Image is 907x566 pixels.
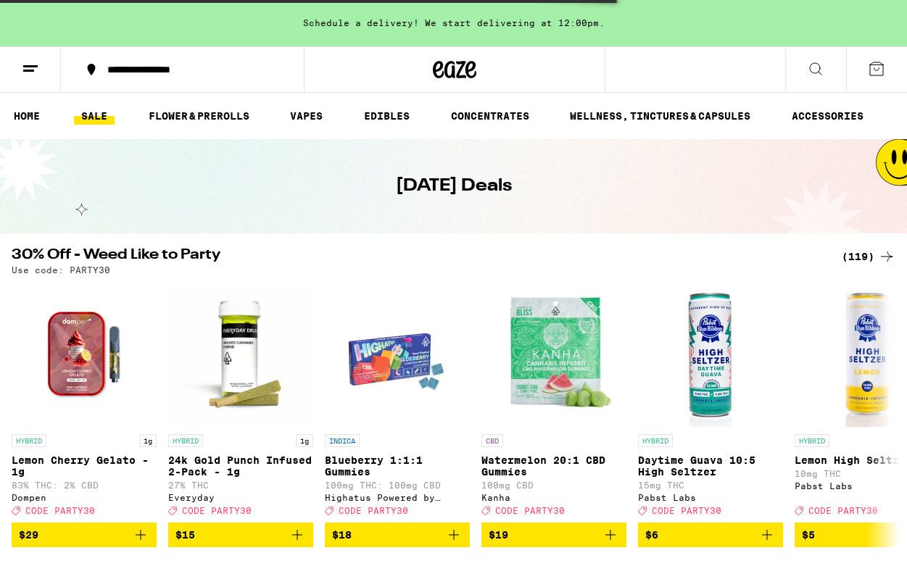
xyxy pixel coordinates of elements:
[12,454,157,478] p: Lemon Cherry Gelato - 1g
[481,523,626,547] button: Add to bag
[325,282,470,427] img: Highatus Powered by Cannabiotix - Blueberry 1:1:1 Gummies
[139,434,157,447] p: 1g
[9,10,104,22] span: Hi. Need any help?
[802,529,815,541] span: $5
[12,248,824,265] h2: 30% Off - Weed Like to Party
[7,107,47,125] a: HOME
[141,107,257,125] a: FLOWER & PREROLLS
[325,493,470,502] div: Highatus Powered by Cannabiotix
[638,282,783,427] img: Pabst Labs - Daytime Guava 10:5 High Seltzer
[495,506,565,515] span: CODE PARTY30
[638,523,783,547] button: Add to bag
[357,107,417,125] a: EDIBLES
[795,434,829,447] p: HYBRID
[652,506,721,515] span: CODE PARTY30
[481,282,626,427] img: Kanha - Watermelon 20:1 CBD Gummies
[12,480,157,490] p: 83% THC: 2% CBD
[168,523,313,547] button: Add to bag
[325,282,470,523] a: Open page for Blueberry 1:1:1 Gummies from Highatus Powered by Cannabiotix
[325,480,470,490] p: 100mg THC: 100mg CBD
[12,493,157,502] div: Dompen
[168,493,313,502] div: Everyday
[168,282,313,523] a: Open page for 24k Gold Punch Infused 2-Pack - 1g from Everyday
[481,454,626,478] p: Watermelon 20:1 CBD Gummies
[12,523,157,547] button: Add to bag
[396,174,512,199] h1: [DATE] Deals
[645,529,658,541] span: $6
[481,282,626,523] a: Open page for Watermelon 20:1 CBD Gummies from Kanha
[12,282,157,523] a: Open page for Lemon Cherry Gelato - 1g from Dompen
[168,480,313,490] p: 27% THC
[638,434,673,447] p: HYBRID
[481,480,626,490] p: 100mg CBD
[325,523,470,547] button: Add to bag
[19,529,38,541] span: $29
[168,434,203,447] p: HYBRID
[182,506,252,515] span: CODE PARTY30
[12,282,157,427] img: Dompen - Lemon Cherry Gelato - 1g
[563,107,758,125] a: WELLNESS, TINCTURES & CAPSULES
[481,434,503,447] p: CBD
[168,282,313,427] img: Everyday - 24k Gold Punch Infused 2-Pack - 1g
[12,434,46,447] p: HYBRID
[842,248,895,265] a: (119)
[283,107,330,125] a: VAPES
[481,493,626,502] div: Kanha
[74,107,115,125] a: SALE
[489,529,508,541] span: $19
[168,454,313,478] p: 24k Gold Punch Infused 2-Pack - 1g
[25,506,95,515] span: CODE PARTY30
[175,529,195,541] span: $15
[638,493,783,502] div: Pabst Labs
[638,282,783,523] a: Open page for Daytime Guava 10:5 High Seltzer from Pabst Labs
[12,265,110,275] p: Use code: PARTY30
[638,480,783,490] p: 15mg THC
[784,107,871,125] a: ACCESSORIES
[332,529,352,541] span: $18
[325,454,470,478] p: Blueberry 1:1:1 Gummies
[325,434,360,447] p: INDICA
[638,454,783,478] p: Daytime Guava 10:5 High Seltzer
[444,107,537,125] a: CONCENTRATES
[339,506,408,515] span: CODE PARTY30
[808,506,878,515] span: CODE PARTY30
[296,434,313,447] p: 1g
[1,1,792,105] button: Redirect to URL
